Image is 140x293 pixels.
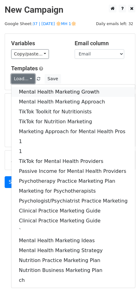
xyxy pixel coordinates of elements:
span: Daily emails left: 32 [94,20,135,27]
a: 37 | [DATE] 🔆MH 1🔆 [33,21,76,26]
a: 1 [11,146,135,156]
a: TikTok for Nutrition Marketing [11,117,135,127]
a: Nutrition Practice Marketing Plan [11,256,135,265]
a: Daily emails left: 32 [94,21,135,26]
a: Marketing Approach for Mental Health Pros [11,127,135,137]
a: Mental Health Marketing Ideas [11,236,135,246]
a: Clinical Practice Marketing Guide [11,206,135,216]
iframe: Chat Widget [109,263,140,293]
h5: Variables [11,40,65,47]
button: Save [45,74,61,84]
a: Copy/paste... [11,49,49,59]
a: Clinical Practice Marketing Guide [11,216,135,226]
a: TikTok for Mental Health Providers [11,156,135,166]
h5: Email column [75,40,129,47]
a: Mental Health Marketing Strategy [11,246,135,256]
a: Load... [11,74,35,84]
a: Templates [11,65,38,72]
a: 1 [11,137,135,146]
a: TikTok Toolkit for Nutritionists [11,107,135,117]
a: Mental Health Marketing Growth [11,87,135,97]
a: Passive Income for Mental Health Providers [11,166,135,176]
a: ch [11,275,135,285]
a: Send [5,176,25,188]
a: Psychologist/Psychiatrist Practice Marketing [11,196,135,206]
a: ` [11,226,135,236]
a: Nutrition Business Marketing Plan [11,265,135,275]
h2: New Campaign [5,5,135,15]
a: Mental Health Marketing Approach [11,97,135,107]
a: Psychotherapy Practice Marketing Plan [11,176,135,186]
a: Marketing for Psychotherapists [11,186,135,196]
small: Google Sheet: [5,21,76,26]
